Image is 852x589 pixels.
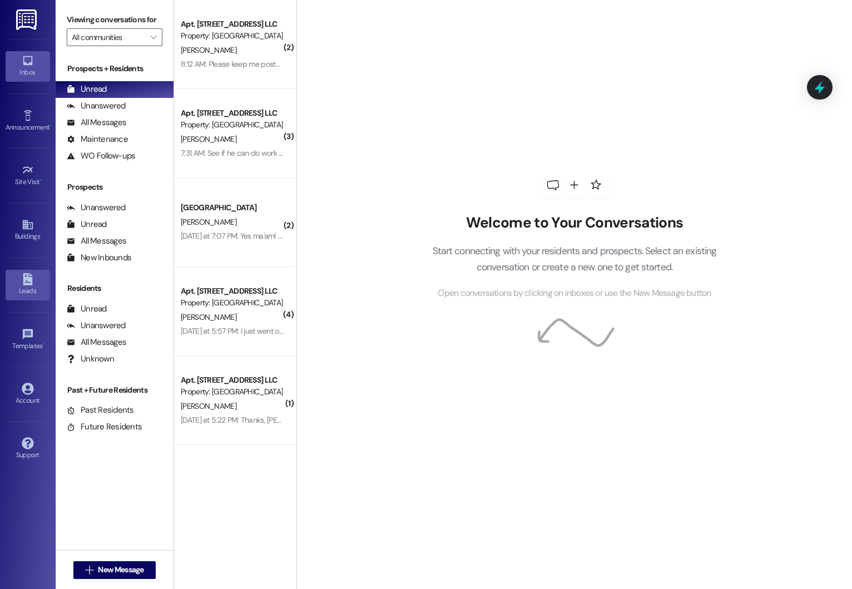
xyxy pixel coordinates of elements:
[181,374,284,386] div: Apt. [STREET_ADDRESS] LLC
[181,134,236,144] span: [PERSON_NAME]
[67,320,126,331] div: Unanswered
[98,564,143,576] span: New Message
[181,45,236,55] span: [PERSON_NAME]
[56,63,174,75] div: Prospects + Residents
[181,59,345,69] div: 8:12 AM: Please keep me posted if that's a problem.
[67,404,134,416] div: Past Residents
[56,283,174,294] div: Residents
[181,312,236,322] span: [PERSON_NAME]
[56,384,174,396] div: Past + Future Residents
[67,11,162,28] label: Viewing conversations for
[72,28,145,46] input: All communities
[67,303,107,315] div: Unread
[67,235,126,247] div: All Messages
[85,566,93,575] i: 
[415,214,734,232] h2: Welcome to Your Conversations
[181,119,284,131] div: Property: [GEOGRAPHIC_DATA]
[181,415,365,425] div: [DATE] at 5:22 PM: Thanks, [PERSON_NAME]! It's not mine.
[73,561,156,579] button: New Message
[415,243,734,275] p: Start connecting with your residents and prospects. Select an existing conversation or create a n...
[67,117,126,128] div: All Messages
[181,386,284,398] div: Property: [GEOGRAPHIC_DATA]
[6,379,50,409] a: Account
[6,434,50,464] a: Support
[40,176,42,184] span: •
[67,83,107,95] div: Unread
[181,285,284,297] div: Apt. [STREET_ADDRESS] LLC
[181,401,236,411] span: [PERSON_NAME]
[67,353,114,365] div: Unknown
[6,161,50,191] a: Site Visit •
[56,181,174,193] div: Prospects
[181,231,423,241] div: [DATE] at 7:07 PM: Yes ma'am! What's the unit number for the other Carlyle?
[181,202,284,214] div: [GEOGRAPHIC_DATA]
[67,150,135,162] div: WO Follow-ups
[181,326,603,336] div: [DATE] at 5:57 PM: I just went over there and talked to my neighbor I feel awful! I told her it w...
[181,297,284,309] div: Property: [GEOGRAPHIC_DATA]
[67,133,128,145] div: Maintenance
[16,9,39,30] img: ResiDesk Logo
[181,107,284,119] div: Apt. [STREET_ADDRESS] LLC
[438,286,711,300] span: Open conversations by clicking on inboxes or use the New Message button
[43,340,44,348] span: •
[6,215,50,245] a: Buildings
[67,202,126,214] div: Unanswered
[67,421,142,433] div: Future Residents
[67,219,107,230] div: Unread
[67,100,126,112] div: Unanswered
[181,148,385,158] div: 7:31 AM: See if he can do work orders [DATE]. I'll have dogs gone.
[6,51,50,81] a: Inbox
[150,33,156,42] i: 
[6,325,50,355] a: Templates •
[181,18,284,30] div: Apt. [STREET_ADDRESS] LLC
[67,336,126,348] div: All Messages
[6,270,50,300] a: Leads
[67,252,131,264] div: New Inbounds
[49,122,51,130] span: •
[181,30,284,42] div: Property: [GEOGRAPHIC_DATA]
[181,217,236,227] span: [PERSON_NAME]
